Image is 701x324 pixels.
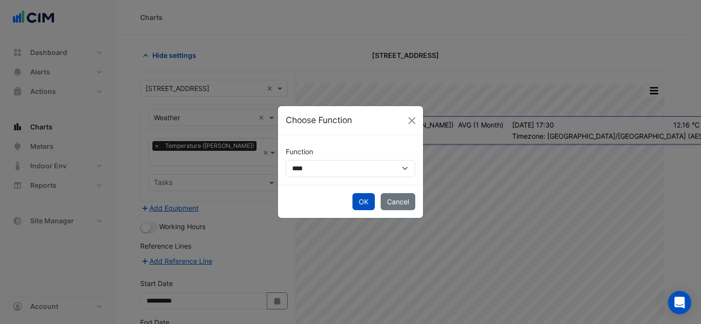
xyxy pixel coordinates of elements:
label: Function [286,143,313,160]
button: OK [352,193,375,210]
button: Cancel [381,193,415,210]
div: Open Intercom Messenger [668,291,691,314]
button: Close [405,113,419,128]
h5: Choose Function [286,114,352,126]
